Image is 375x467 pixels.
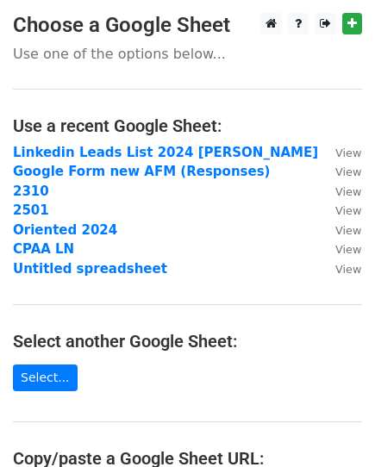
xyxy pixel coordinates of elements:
a: Select... [13,364,78,391]
a: View [318,261,361,277]
h3: Choose a Google Sheet [13,13,362,38]
a: CPAA LN [13,241,74,257]
h4: Use a recent Google Sheet: [13,115,362,136]
a: View [318,202,361,218]
p: Use one of the options below... [13,45,362,63]
iframe: Chat Widget [289,384,375,467]
a: Linkedin Leads List 2024 [PERSON_NAME] [13,145,318,160]
a: View [318,222,361,238]
small: View [335,243,361,256]
small: View [335,146,361,159]
a: Untitled spreadsheet [13,261,167,277]
a: View [318,145,361,160]
a: View [318,184,361,199]
small: View [335,165,361,178]
h4: Select another Google Sheet: [13,331,362,352]
small: View [335,185,361,198]
a: 2310 [13,184,49,199]
small: View [335,204,361,217]
a: View [318,164,361,179]
a: Google Form new AFM (Responses) [13,164,270,179]
a: View [318,241,361,257]
small: View [335,263,361,276]
a: 2501 [13,202,49,218]
small: View [335,224,361,237]
a: Oriented 2024 [13,222,117,238]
